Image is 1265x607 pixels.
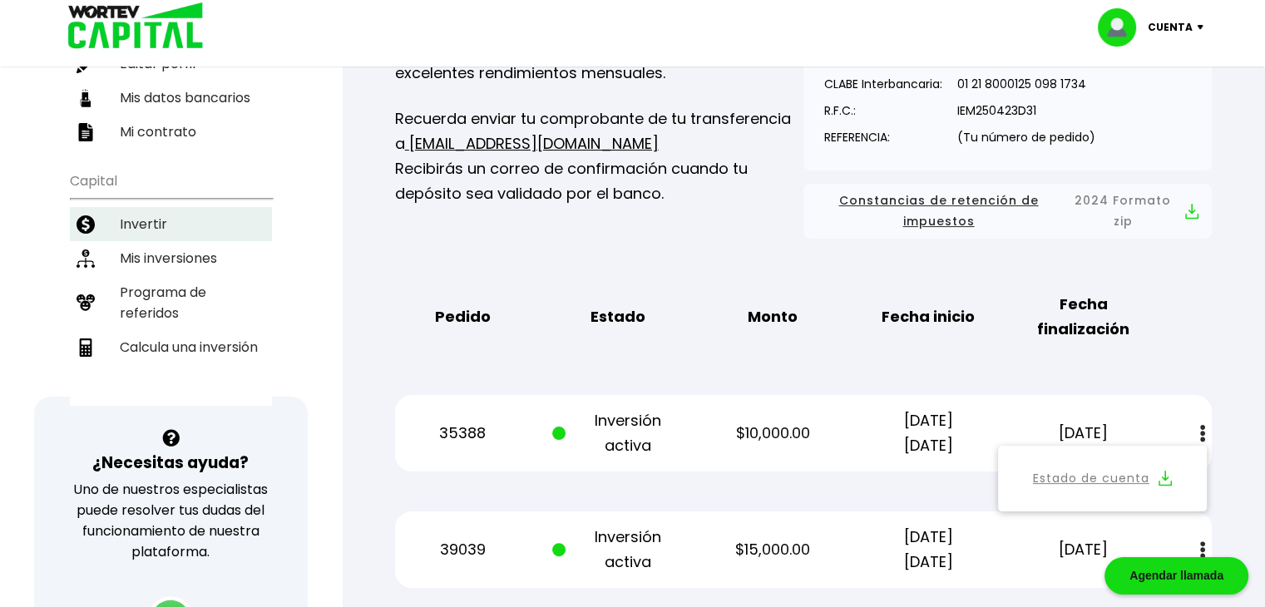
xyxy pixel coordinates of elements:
p: $15,000.00 [708,537,838,562]
p: [DATE] [1018,421,1149,446]
p: Recuerda enviar tu comprobante de tu transferencia a Recibirás un correo de confirmación cuando t... [395,106,803,206]
img: icon-down [1193,25,1215,30]
p: 39039 [397,537,527,562]
a: Mis inversiones [70,241,272,275]
a: Calcula una inversión [70,330,272,364]
p: IEM250423D31 [957,98,1095,123]
img: datos-icon.10cf9172.svg [77,89,95,107]
b: Fecha inicio [882,304,975,329]
button: Constancias de retención de impuestos2024 Formato zip [817,190,1198,232]
span: Constancias de retención de impuestos [817,190,1060,232]
img: profile-image [1098,8,1148,47]
p: [DATE] [DATE] [862,408,993,458]
p: [DATE] [DATE] [862,525,993,575]
p: 35388 [397,421,527,446]
p: [DATE] [1018,537,1149,562]
p: (Tu número de pedido) [957,125,1095,150]
button: Estado de cuenta [1008,456,1197,501]
a: Mis datos bancarios [70,81,272,115]
p: 01 21 8000125 098 1734 [957,72,1095,96]
p: R.F.C.: [824,98,942,123]
p: Uno de nuestros especialistas puede resolver tus dudas del funcionamiento de nuestra plataforma. [56,479,286,562]
img: recomiendanos-icon.9b8e9327.svg [77,294,95,312]
p: Inversión activa [552,408,683,458]
a: Estado de cuenta [1033,468,1149,489]
b: Fecha finalización [1018,292,1149,342]
a: [EMAIL_ADDRESS][DOMAIN_NAME] [405,133,659,154]
a: Invertir [70,207,272,241]
p: Inversión activa [552,525,683,575]
p: $10,000.00 [708,421,838,446]
div: Agendar llamada [1104,557,1248,595]
img: calculadora-icon.17d418c4.svg [77,338,95,357]
ul: Capital [70,162,272,406]
p: REFERENCIA: [824,125,942,150]
p: CLABE Interbancaria: [824,72,942,96]
p: Cuenta [1148,15,1193,40]
b: Pedido [434,304,490,329]
img: invertir-icon.b3b967d7.svg [77,215,95,234]
a: Programa de referidos [70,275,272,330]
b: Estado [590,304,645,329]
img: contrato-icon.f2db500c.svg [77,123,95,141]
img: inversiones-icon.6695dc30.svg [77,249,95,268]
b: Monto [748,304,798,329]
h3: ¿Necesitas ayuda? [92,451,249,475]
ul: Perfil [70,2,272,149]
a: Mi contrato [70,115,272,149]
